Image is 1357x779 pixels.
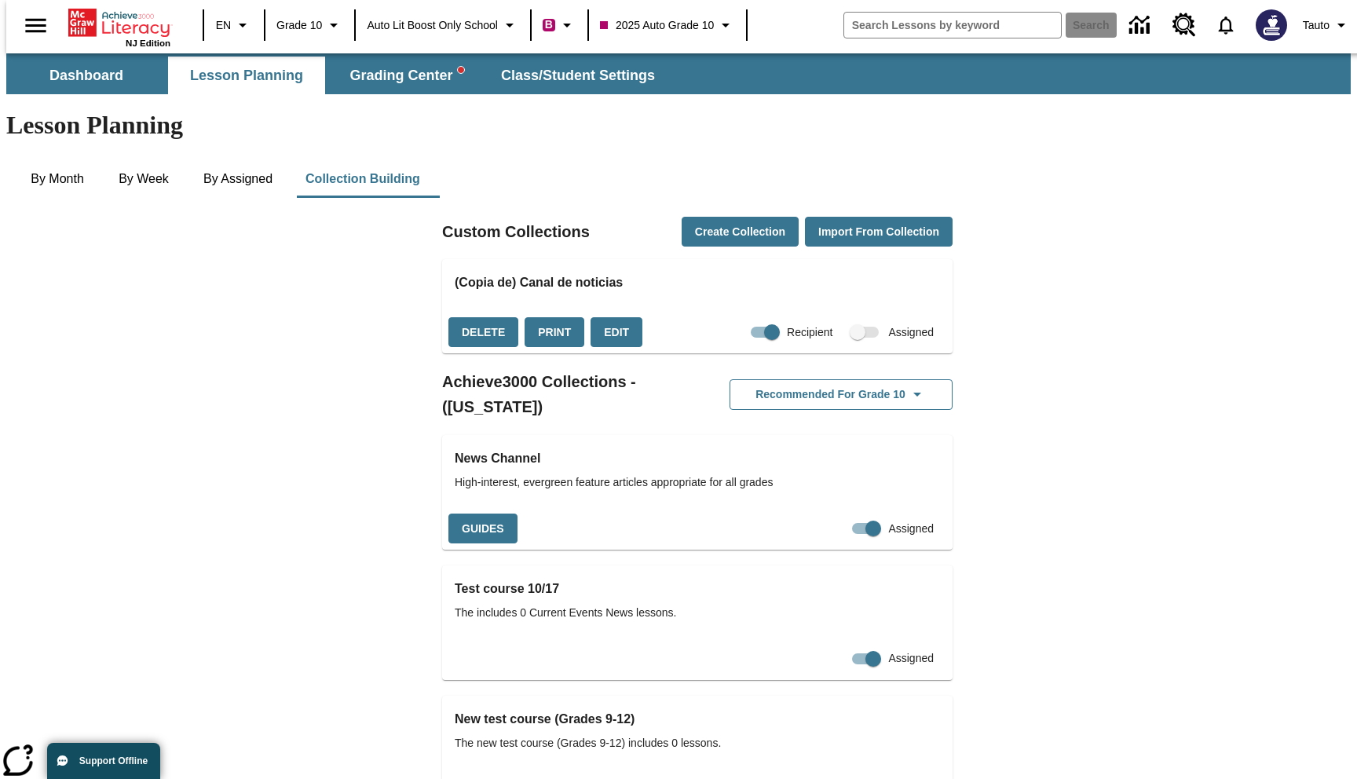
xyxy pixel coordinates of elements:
span: NJ Edition [126,38,170,48]
button: By Month [18,160,97,198]
a: Data Center [1120,4,1163,47]
a: Resource Center, Will open in new tab [1163,4,1205,46]
span: B [545,15,553,35]
button: Boost Class color is violet red. Change class color [536,11,583,39]
button: School: Auto Lit Boost only School, Select your school [360,11,525,39]
h1: Lesson Planning [6,111,1351,140]
h3: New test course (Grades 9-12) [455,708,940,730]
button: Collection Building [293,160,433,198]
div: Home [68,5,170,48]
button: Edit [591,317,642,348]
span: Grade 10 [276,17,322,34]
span: High-interest, evergreen feature articles appropriate for all grades [455,474,940,491]
button: Delete [448,317,518,348]
h3: News Channel [455,448,940,470]
span: Lesson Planning [190,67,303,85]
span: Assigned [888,650,934,667]
button: Profile/Settings [1297,11,1357,39]
span: EN [216,17,231,34]
button: By Week [104,160,183,198]
span: Support Offline [79,755,148,766]
svg: writing assistant alert [458,67,464,73]
button: Dashboard [8,57,165,94]
button: Guides [448,514,518,544]
h3: Test course 10/17 [455,578,940,600]
button: Select a new avatar [1246,5,1297,46]
a: Notifications [1205,5,1246,46]
button: Support Offline [47,743,160,779]
button: Class/Student Settings [488,57,668,94]
button: Open side menu [13,2,59,49]
button: Class: 2025 Auto Grade 10, Select your class [594,11,741,39]
span: The includes 0 Current Events News lessons. [455,605,940,621]
div: SubNavbar [6,57,669,94]
input: search field [844,13,1061,38]
button: Lesson Planning [168,57,325,94]
button: By Assigned [191,160,285,198]
span: Class/Student Settings [501,67,655,85]
a: Home [68,7,170,38]
span: Auto Lit Boost only School [367,17,498,34]
button: Recommended for Grade 10 [730,379,953,410]
h2: Achieve3000 Collections - ([US_STATE]) [442,369,697,419]
span: Assigned [888,521,934,537]
div: SubNavbar [6,53,1351,94]
span: The new test course (Grades 9-12) includes 0 lessons. [455,735,940,752]
span: Assigned [888,324,934,341]
button: Grading Center [328,57,485,94]
button: Grade: Grade 10, Select a grade [270,11,349,39]
button: Print, will open in a new window [525,317,584,348]
span: 2025 Auto Grade 10 [600,17,714,34]
h3: (Copia de) Canal de noticias [455,272,940,294]
img: Avatar [1256,9,1287,41]
span: Grading Center [349,67,463,85]
span: Recipient [787,324,832,341]
button: Import from Collection [805,217,953,247]
span: Dashboard [49,67,123,85]
button: Language: EN, Select a language [209,11,259,39]
h2: Custom Collections [442,219,590,244]
span: Tauto [1303,17,1330,34]
button: Create Collection [682,217,799,247]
